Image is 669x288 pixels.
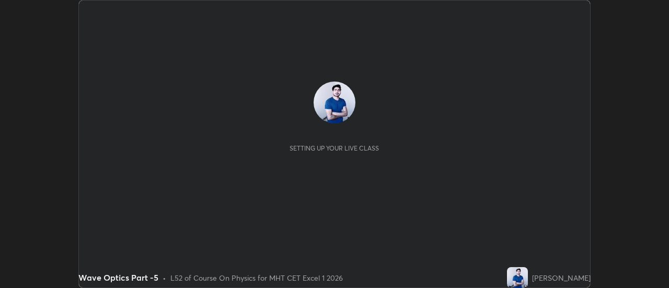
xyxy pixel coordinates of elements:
[290,144,379,152] div: Setting up your live class
[532,272,591,283] div: [PERSON_NAME]
[78,271,158,284] div: Wave Optics Part -5
[507,267,528,288] img: 3
[314,82,355,123] img: 3
[163,272,166,283] div: •
[170,272,343,283] div: L52 of Course On Physics for MHT CET Excel 1 2026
